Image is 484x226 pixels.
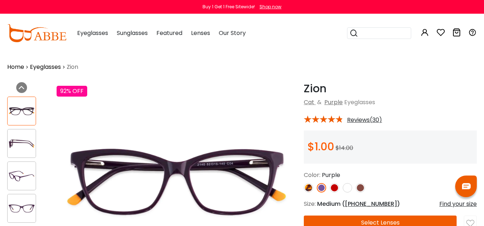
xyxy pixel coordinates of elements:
[322,171,340,179] span: Purple
[219,29,246,37] span: Our Story
[345,200,397,208] span: [PHONE_NUMBER]
[344,98,375,106] span: Eyeglasses
[156,29,182,37] span: Featured
[8,169,36,183] img: Zion Purple Acetate Eyeglasses , SpringHinges , UniversalBridgeFit Frames from ABBE Glasses
[7,24,66,42] img: abbeglasses.com
[117,29,148,37] span: Sunglasses
[259,4,281,10] div: Shop now
[462,183,471,189] img: chat
[347,117,382,123] span: Reviews(30)
[256,4,281,10] a: Shop now
[304,98,314,106] a: Cat
[30,63,61,71] a: Eyeglasses
[57,86,87,97] div: 92% OFF
[307,139,334,154] span: $1.00
[324,98,343,106] a: Purple
[77,29,108,37] span: Eyeglasses
[304,200,316,208] span: Size:
[304,82,477,95] h1: Zion
[67,63,78,71] span: Zion
[316,98,323,106] span: &
[8,137,36,151] img: Zion Purple Acetate Eyeglasses , SpringHinges , UniversalBridgeFit Frames from ABBE Glasses
[191,29,210,37] span: Lenses
[304,171,320,179] span: Color:
[317,200,400,208] span: Medium ( )
[8,201,36,216] img: Zion Purple Acetate Eyeglasses , SpringHinges , UniversalBridgeFit Frames from ABBE Glasses
[7,63,24,71] a: Home
[203,4,255,10] div: Buy 1 Get 1 Free Sitewide!
[439,200,477,208] div: Find your size
[8,104,36,118] img: Zion Purple Acetate Eyeglasses , SpringHinges , UniversalBridgeFit Frames from ABBE Glasses
[336,144,353,152] span: $14.00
